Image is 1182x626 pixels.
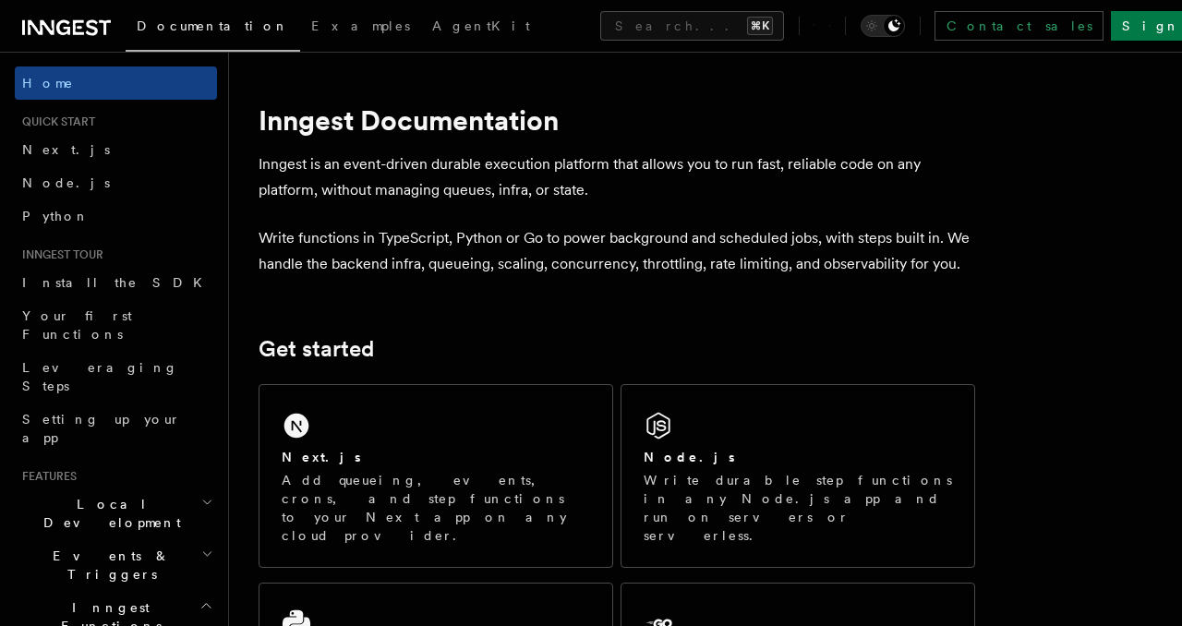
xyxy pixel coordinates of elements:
[600,11,784,41] button: Search...⌘K
[432,18,530,33] span: AgentKit
[15,247,103,262] span: Inngest tour
[282,471,590,545] p: Add queueing, events, crons, and step functions to your Next app on any cloud provider.
[644,471,952,545] p: Write durable step functions in any Node.js app and run on servers or serverless.
[22,360,178,393] span: Leveraging Steps
[22,308,132,342] span: Your first Functions
[935,11,1104,41] a: Contact sales
[137,18,289,33] span: Documentation
[259,384,613,568] a: Next.jsAdd queueing, events, crons, and step functions to your Next app on any cloud provider.
[126,6,300,52] a: Documentation
[15,547,201,584] span: Events & Triggers
[282,448,361,466] h2: Next.js
[15,166,217,199] a: Node.js
[22,74,74,92] span: Home
[15,133,217,166] a: Next.js
[259,103,975,137] h1: Inngest Documentation
[22,275,213,290] span: Install the SDK
[15,495,201,532] span: Local Development
[421,6,541,50] a: AgentKit
[259,336,374,362] a: Get started
[15,299,217,351] a: Your first Functions
[15,539,217,591] button: Events & Triggers
[861,15,905,37] button: Toggle dark mode
[621,384,975,568] a: Node.jsWrite durable step functions in any Node.js app and run on servers or serverless.
[15,403,217,454] a: Setting up your app
[15,66,217,100] a: Home
[15,114,95,129] span: Quick start
[15,351,217,403] a: Leveraging Steps
[15,199,217,233] a: Python
[15,488,217,539] button: Local Development
[22,175,110,190] span: Node.js
[259,225,975,277] p: Write functions in TypeScript, Python or Go to power background and scheduled jobs, with steps bu...
[15,469,77,484] span: Features
[300,6,421,50] a: Examples
[15,266,217,299] a: Install the SDK
[22,142,110,157] span: Next.js
[22,209,90,223] span: Python
[644,448,735,466] h2: Node.js
[22,412,181,445] span: Setting up your app
[311,18,410,33] span: Examples
[747,17,773,35] kbd: ⌘K
[259,151,975,203] p: Inngest is an event-driven durable execution platform that allows you to run fast, reliable code ...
